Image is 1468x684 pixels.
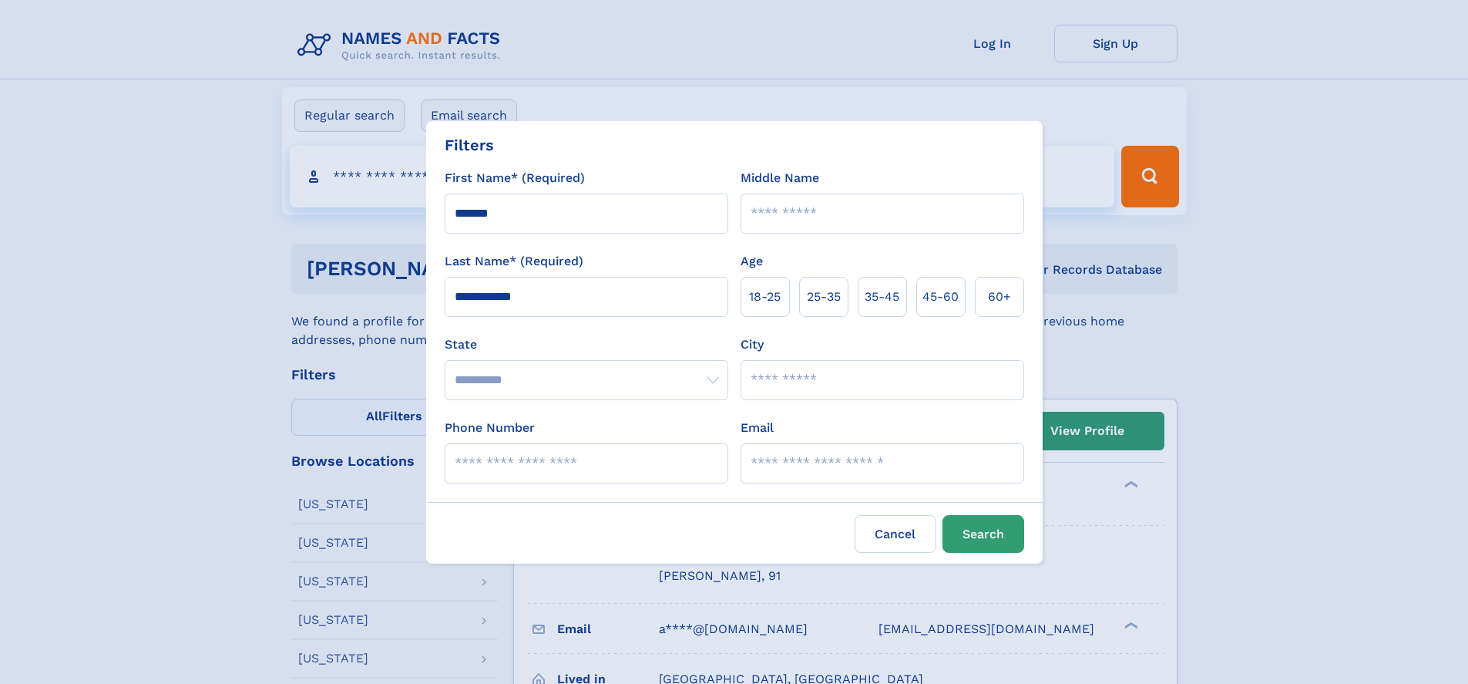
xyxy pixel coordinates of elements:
[942,515,1024,553] button: Search
[741,335,764,354] label: City
[445,419,535,437] label: Phone Number
[865,288,899,306] span: 35‑45
[922,288,959,306] span: 45‑60
[988,288,1011,306] span: 60+
[749,288,781,306] span: 18‑25
[445,252,583,271] label: Last Name* (Required)
[855,515,936,553] label: Cancel
[807,288,841,306] span: 25‑35
[741,169,819,187] label: Middle Name
[741,419,774,437] label: Email
[445,133,494,157] div: Filters
[445,169,585,187] label: First Name* (Required)
[741,252,763,271] label: Age
[445,335,728,354] label: State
